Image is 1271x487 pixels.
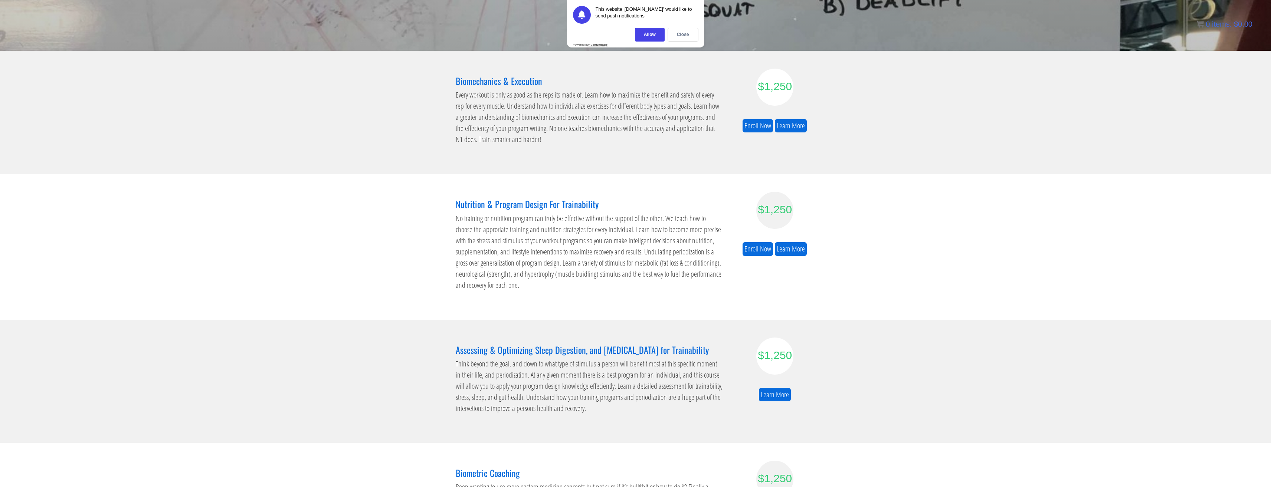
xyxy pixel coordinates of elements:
p: Think beyond the goal, and down to what type of stimulus a person will benefit most at this speci... [456,358,723,414]
a: 0 items: $0.00 [1196,20,1252,28]
div: $1,250 [758,78,792,95]
span: items: [1212,20,1232,28]
div: Powered by [573,43,608,46]
div: $1,250 [758,347,792,363]
div: This website '[DOMAIN_NAME]' would like to send push notifications [596,6,698,24]
h3: Biomechanics & Execution [456,76,723,86]
div: $1,250 [758,201,792,218]
div: Allow [635,28,665,42]
h3: Nutrition & Program Design For Trainability [456,199,723,209]
p: No training or nutrition program can truly be effective without the support of the other. We teac... [456,213,723,291]
h3: Assessing & Optimizing Sleep Digestion, and [MEDICAL_DATA] for Trainability [456,345,723,355]
span: 0 [1206,20,1210,28]
div: Close [668,28,698,42]
a: Learn More [775,119,807,133]
span: $ [1234,20,1238,28]
a: Learn More [775,242,807,256]
a: Enroll Now [743,242,773,256]
p: Every workout is only as good as the reps its made of. Learn how to maximize the benefit and safe... [456,89,723,145]
bdi: 0.00 [1234,20,1252,28]
h3: Biometric Coaching [456,468,723,478]
strong: PushEngage [589,43,607,46]
div: $1,250 [758,470,792,487]
img: icon11.png [1196,20,1204,28]
a: Learn More [759,388,791,402]
a: Enroll Now [743,119,773,133]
